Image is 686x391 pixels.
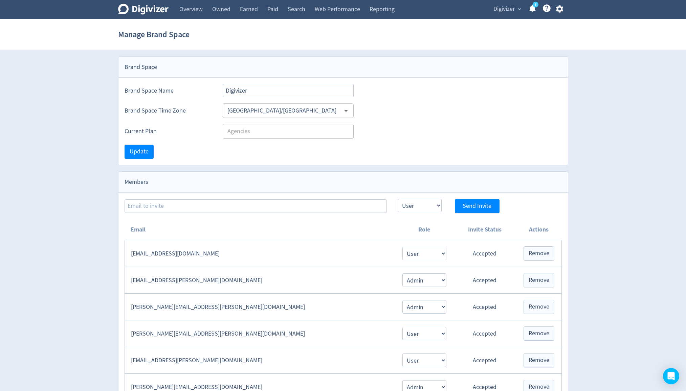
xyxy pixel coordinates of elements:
[453,219,516,240] th: Invite Status
[453,240,516,267] td: Accepted
[453,347,516,374] td: Accepted
[125,347,395,374] td: [EMAIL_ADDRESS][PERSON_NAME][DOMAIN_NAME]
[130,149,149,155] span: Update
[524,353,554,367] button: Remove
[125,127,212,136] label: Current Plan
[663,368,679,384] div: Open Intercom Messenger
[524,326,554,341] button: Remove
[463,203,491,209] span: Send Invite
[524,273,554,287] button: Remove
[125,267,395,294] td: [EMAIL_ADDRESS][PERSON_NAME][DOMAIN_NAME]
[534,2,536,7] text: 5
[453,294,516,320] td: Accepted
[529,331,549,337] span: Remove
[125,145,154,159] button: Update
[125,320,395,347] td: [PERSON_NAME][EMAIL_ADDRESS][PERSON_NAME][DOMAIN_NAME]
[529,250,549,256] span: Remove
[491,4,523,15] button: Digivizer
[516,6,523,12] span: expand_more
[533,2,538,7] a: 5
[125,199,387,213] input: Email to invite
[223,84,354,97] input: Brand Space
[529,277,549,283] span: Remove
[453,320,516,347] td: Accepted
[118,24,190,45] h1: Manage Brand Space
[455,199,500,213] button: Send Invite
[125,106,212,115] label: Brand Space Time Zone
[125,294,395,320] td: [PERSON_NAME][EMAIL_ADDRESS][PERSON_NAME][DOMAIN_NAME]
[118,172,568,193] div: Members
[516,219,561,240] th: Actions
[341,105,351,116] button: Open
[524,300,554,314] button: Remove
[395,219,453,240] th: Role
[493,4,515,15] span: Digivizer
[118,57,568,78] div: Brand Space
[529,384,549,390] span: Remove
[125,240,395,267] td: [EMAIL_ADDRESS][DOMAIN_NAME]
[453,267,516,294] td: Accepted
[225,105,341,116] input: Select Timezone
[125,87,212,95] label: Brand Space Name
[529,304,549,310] span: Remove
[529,357,549,363] span: Remove
[524,246,554,261] button: Remove
[125,219,395,240] th: Email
